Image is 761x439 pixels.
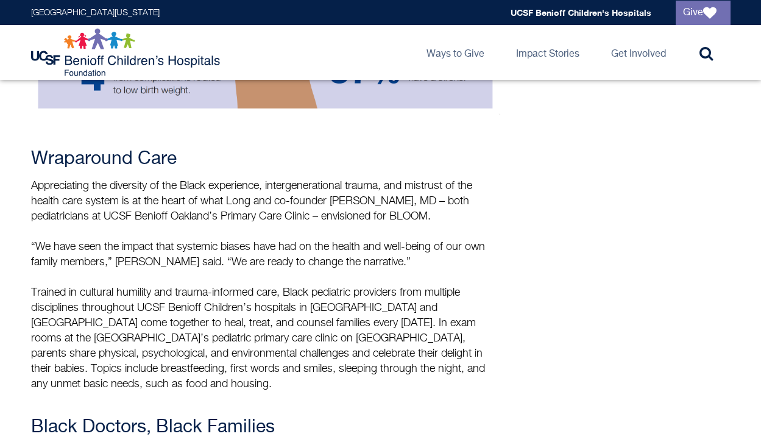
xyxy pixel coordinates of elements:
[511,7,651,18] a: UCSF Benioff Children's Hospitals
[31,285,500,392] p: Trained in cultural humility and trauma-informed care, Black pediatric providers from multiple di...
[506,25,589,80] a: Impact Stories
[601,25,676,80] a: Get Involved
[417,25,494,80] a: Ways to Give
[31,28,223,77] img: Logo for UCSF Benioff Children's Hospitals Foundation
[31,148,500,170] h3: Wraparound Care
[31,179,500,224] p: Appreciating the diversity of the Black experience, intergenerational trauma, and mistrust of the...
[31,9,160,17] a: [GEOGRAPHIC_DATA][US_STATE]
[676,1,731,25] a: Give
[31,416,500,438] h3: Black Doctors, Black Families
[31,240,500,270] p: “We have seen the impact that systemic biases have had on the health and well-being of our own fa...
